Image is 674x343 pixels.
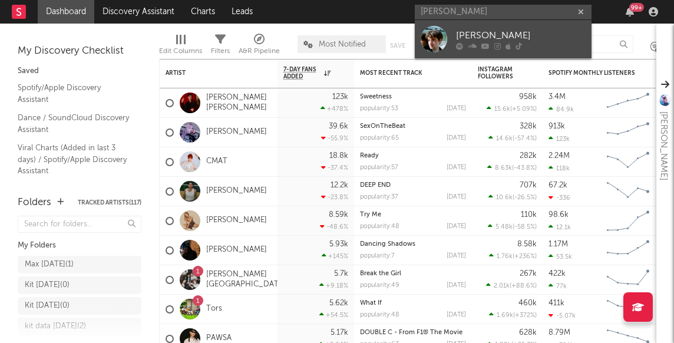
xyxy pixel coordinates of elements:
[321,134,348,142] div: -55.9 %
[360,271,401,277] a: Break the Girl
[629,3,644,12] div: 99 +
[329,123,348,130] div: 39.6k
[514,224,535,230] span: -58.5 %
[360,241,466,248] div: Dancing Shadows
[519,93,537,101] div: 958k
[360,182,466,189] div: DEEP END
[415,5,592,19] input: Search for artists
[360,135,399,141] div: popularity: 65
[283,66,321,80] span: 7-Day Fans Added
[211,44,230,58] div: Filters
[494,283,510,289] span: 2.01k
[488,223,537,230] div: ( )
[18,44,141,58] div: My Discovery Checklist
[322,252,348,260] div: +145 %
[656,111,670,180] div: [PERSON_NAME]
[602,236,655,265] svg: Chart title
[549,194,570,202] div: -336
[320,223,348,230] div: -48.6 %
[602,118,655,147] svg: Chart title
[206,186,267,196] a: [PERSON_NAME]
[360,253,395,259] div: popularity: 7
[489,252,537,260] div: ( )
[360,271,466,277] div: Break the Girl
[329,299,348,307] div: 5.62k
[159,29,202,64] div: Edit Columns
[18,111,130,136] a: Dance / SoundCloud Discovery Assistant
[319,41,366,48] span: Most Notified
[549,164,570,172] div: 118k
[25,278,70,292] div: Kit [DATE] ( 0 )
[549,135,570,143] div: 123k
[602,265,655,295] svg: Chart title
[239,29,280,64] div: A&R Pipeline
[360,300,466,306] div: What If
[329,240,348,248] div: 5.93k
[447,105,466,112] div: [DATE]
[447,135,466,141] div: [DATE]
[331,329,348,337] div: 5.17k
[519,329,537,337] div: 628k
[549,329,570,337] div: 8.79M
[360,282,399,289] div: popularity: 49
[206,93,272,113] a: [PERSON_NAME] [PERSON_NAME]
[334,270,348,278] div: 5.7k
[489,311,537,319] div: ( )
[456,28,586,42] div: [PERSON_NAME]
[321,105,348,113] div: +478 %
[206,245,267,255] a: [PERSON_NAME]
[497,312,513,319] span: 1.69k
[549,123,565,130] div: 913k
[18,64,141,78] div: Saved
[360,300,382,306] a: What If
[549,312,576,319] div: -5.07k
[332,93,348,101] div: 123k
[360,241,415,248] a: Dancing Shadows
[360,123,466,130] div: SexOnTheBeat
[331,182,348,189] div: 12.2k
[549,270,566,278] div: 422k
[602,177,655,206] svg: Chart title
[514,253,535,260] span: +236 %
[18,141,130,177] a: Viral Charts (Added in last 3 days) / Spotify/Apple Discovery Assistant
[360,329,462,336] a: DOUBLE C - From F1® The Movie
[494,106,510,113] span: 15.6k
[514,165,535,171] span: -43.8 %
[360,123,405,130] a: SexOnTheBeat
[206,304,222,314] a: Tors
[488,193,537,201] div: ( )
[360,182,391,189] a: DEEP END
[515,312,535,319] span: +372 %
[360,70,448,77] div: Most Recent Track
[360,223,399,230] div: popularity: 48
[360,94,392,100] a: Sweetness
[549,152,570,160] div: 2.24M
[360,153,466,159] div: Ready
[549,93,566,101] div: 3.4M
[415,20,592,58] a: [PERSON_NAME]
[496,136,513,142] span: 14.6k
[206,127,267,137] a: [PERSON_NAME]
[447,282,466,289] div: [DATE]
[239,44,280,58] div: A&R Pipeline
[602,147,655,177] svg: Chart title
[514,194,535,201] span: -26.5 %
[520,270,537,278] div: 267k
[549,105,574,113] div: 84.9k
[360,329,466,336] div: DOUBLE C - From F1® The Movie
[520,182,537,189] div: 707k
[447,194,466,200] div: [DATE]
[18,276,141,294] a: Kit [DATE](0)
[486,282,537,289] div: ( )
[25,299,70,313] div: Kit [DATE] ( 0 )
[360,164,398,171] div: popularity: 57
[329,211,348,219] div: 8.59k
[549,182,567,189] div: 67.2k
[360,312,399,318] div: popularity: 48
[360,194,398,200] div: popularity: 37
[514,136,535,142] span: -57.4 %
[497,253,513,260] span: 1.76k
[549,70,637,77] div: Spotify Monthly Listeners
[549,223,571,231] div: 12.1k
[159,44,202,58] div: Edit Columns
